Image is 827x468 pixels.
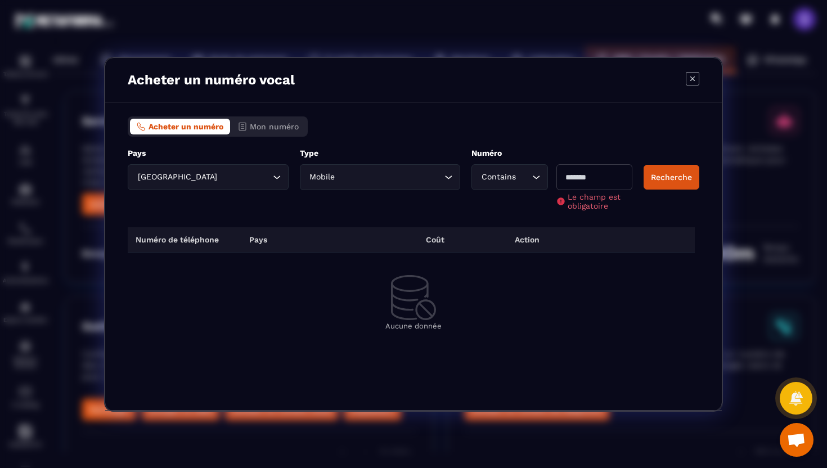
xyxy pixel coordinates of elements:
button: Recherche [644,165,699,190]
input: Search for option [338,171,442,183]
p: Type [300,148,461,159]
p: Aucune donnée [150,322,677,330]
div: Ouvrir le chat [780,423,813,457]
input: Search for option [219,171,270,183]
span: Contains [479,171,518,183]
button: Mon numéro [231,119,305,134]
th: Pays [241,227,330,253]
p: Acheter un numéro vocal [128,72,295,88]
span: Le champ est obligatoire [568,192,632,210]
button: Acheter un numéro [130,119,230,134]
input: Search for option [518,171,529,183]
div: Search for option [471,164,547,190]
div: Search for option [128,164,289,190]
th: Numéro de téléphone [128,227,241,253]
span: Acheter un numéro [149,122,223,131]
p: Pays [128,148,289,159]
span: [GEOGRAPHIC_DATA] [135,171,219,183]
span: Mon numéro [250,122,299,131]
span: Mobile [307,171,338,183]
p: Numéro [471,148,632,159]
div: Search for option [300,164,461,190]
th: Action [507,227,695,253]
th: Coût [418,227,506,253]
